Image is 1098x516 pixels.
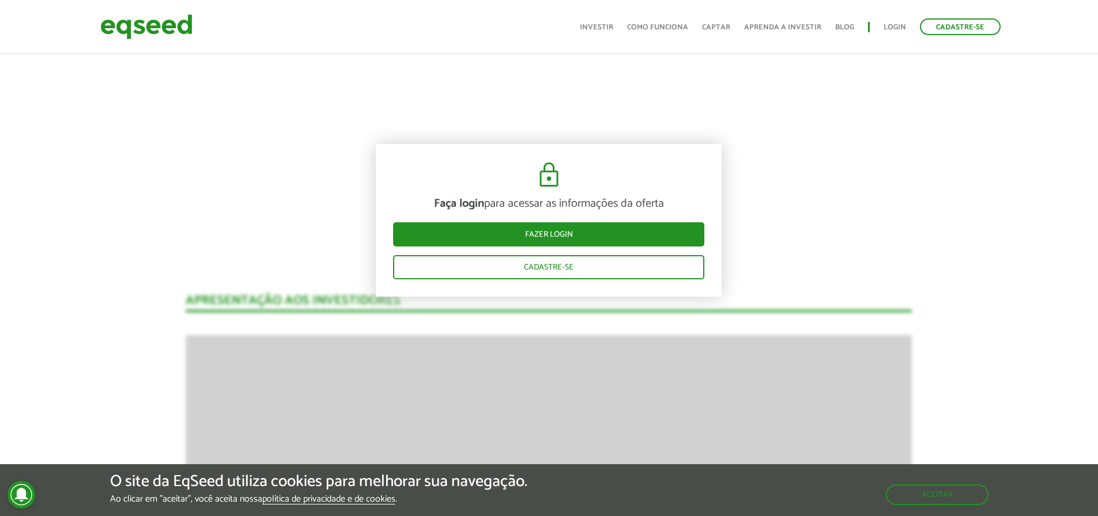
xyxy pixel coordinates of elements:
[627,24,688,31] a: Como funciona
[580,24,613,31] a: Investir
[535,161,563,189] img: cadeado.svg
[262,495,395,504] a: política de privacidade e de cookies
[744,24,821,31] a: Aprenda a investir
[886,484,988,505] button: Aceitar
[393,222,704,246] a: Fazer login
[110,473,527,491] h5: O site da EqSeed utiliza cookies para melhorar sua navegação.
[835,24,854,31] a: Blog
[110,494,527,504] p: Ao clicar em "aceitar", você aceita nossa .
[884,24,906,31] a: Login
[393,255,704,279] a: Cadastre-se
[920,18,1001,35] a: Cadastre-se
[702,24,730,31] a: Captar
[393,197,704,211] p: para acessar as informações da oferta
[100,12,193,42] img: EqSeed
[434,194,484,213] strong: Faça login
